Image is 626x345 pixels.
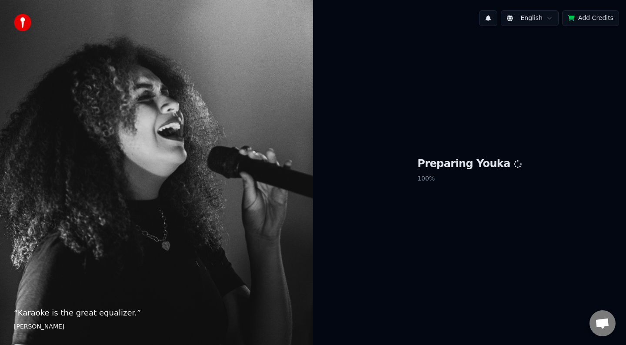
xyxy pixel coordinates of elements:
h1: Preparing Youka [417,157,522,171]
button: Add Credits [562,10,619,26]
p: 100 % [417,171,522,187]
footer: [PERSON_NAME] [14,322,299,331]
div: Open chat [589,310,616,336]
img: youka [14,14,31,31]
p: “ Karaoke is the great equalizer. ” [14,307,299,319]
